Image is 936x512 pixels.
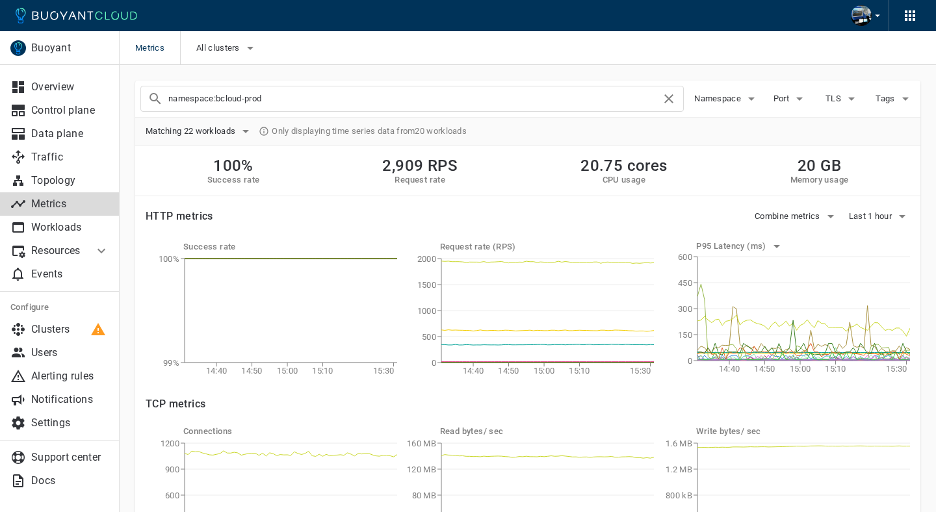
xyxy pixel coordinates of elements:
h5: Success rate [207,175,260,185]
span: Namespace [694,94,744,104]
p: Clusters [31,323,109,336]
tspan: 99% [163,358,179,368]
p: Users [31,346,109,359]
p: Support center [31,451,109,464]
h5: CPU usage [580,175,667,185]
p: Overview [31,81,109,94]
tspan: 14:40 [462,366,484,376]
p: Settings [31,416,109,429]
h4: HTTP metrics [146,210,213,223]
tspan: 15:30 [886,364,907,374]
p: Notifications [31,393,109,406]
tspan: 14:40 [719,364,740,374]
h2: 2,909 RPS [382,157,458,175]
tspan: 900 [165,465,179,474]
tspan: 600 [165,491,179,500]
span: All clusters [196,43,242,53]
tspan: 1200 [161,439,179,448]
tspan: 15:30 [373,366,395,376]
input: Search [168,90,661,108]
tspan: 15:30 [630,366,651,376]
span: Last 1 hour [849,211,894,222]
h5: Write bytes / sec [696,426,910,437]
button: Port [770,89,811,109]
h2: 100% [207,157,260,175]
tspan: 14:50 [498,366,519,376]
span: Metrics [135,31,180,65]
img: Buoyant [10,40,26,56]
h5: Request rate (RPS) [440,242,654,252]
tspan: 1.2 MB [666,465,693,474]
p: Topology [31,174,109,187]
tspan: 450 [678,278,692,288]
p: Resources [31,244,83,257]
span: Tags [876,94,897,104]
h5: Memory usage [790,175,849,185]
p: Data plane [31,127,109,140]
button: Tags [874,89,915,109]
p: Docs [31,474,109,487]
p: Alerting rules [31,370,109,383]
tspan: 100% [159,254,179,264]
span: TLS [825,94,844,104]
span: Combine metrics [755,211,823,222]
tspan: 15:10 [825,364,847,374]
h2: 20.75 cores [580,157,667,175]
button: P95 Latency (ms) [696,237,784,256]
h5: Read bytes / sec [440,426,654,437]
h5: Success rate [183,242,397,252]
p: Workloads [31,221,109,234]
tspan: 1.6 MB [666,439,693,448]
span: Port [773,94,792,104]
tspan: 14:50 [755,364,776,374]
img: Andrew Seigner [851,5,872,26]
button: All clusters [196,38,258,58]
tspan: 1500 [417,280,435,290]
tspan: 1000 [417,306,435,316]
span: Matching 22 workloads [146,126,238,136]
tspan: 800 kB [666,491,693,500]
tspan: 2000 [417,254,435,264]
button: Combine metrics [755,207,838,226]
tspan: 80 MB [411,491,436,500]
tspan: 15:00 [277,366,298,376]
tspan: 14:40 [206,366,227,376]
tspan: 120 MB [407,465,436,474]
p: Metrics [31,198,109,211]
tspan: 15:10 [312,366,333,376]
tspan: 600 [678,252,692,262]
h4: TCP metrics [146,398,910,411]
tspan: 15:10 [569,366,590,376]
p: Buoyant [31,42,109,55]
tspan: 15:00 [790,364,811,374]
button: Last 1 hour [849,207,910,226]
h5: P95 Latency (ms) [696,241,768,251]
p: Events [31,268,109,281]
span: Only displaying time series data from 20 workloads [272,126,467,136]
button: TLS [822,89,863,109]
h2: 20 GB [790,157,849,175]
p: Control plane [31,104,109,117]
h5: Configure [10,302,109,313]
tspan: 150 [678,330,692,340]
tspan: 300 [678,304,692,314]
tspan: 0 [688,356,692,366]
button: Matching 22 workloads [146,122,253,141]
tspan: 500 [422,332,436,342]
h5: Request rate [382,175,458,185]
tspan: 160 MB [407,439,436,448]
tspan: 0 [431,358,435,368]
tspan: 15:00 [533,366,554,376]
button: Namespace [694,89,759,109]
h5: Connections [183,426,397,437]
tspan: 14:50 [241,366,263,376]
p: Traffic [31,151,109,164]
